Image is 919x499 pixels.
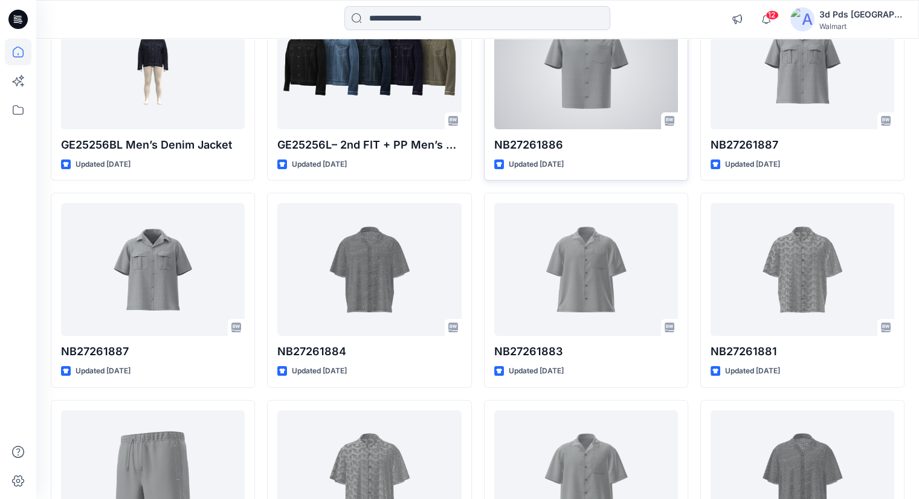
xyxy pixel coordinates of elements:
p: Updated [DATE] [76,365,131,378]
a: NB27261887 [61,203,245,336]
a: NB27261883 [494,203,678,336]
span: 12 [766,10,779,20]
p: Updated [DATE] [509,158,564,171]
p: NB27261887 [711,137,894,153]
div: Walmart [819,22,904,31]
p: NB27261887 [61,343,245,360]
p: Updated [DATE] [725,365,780,378]
p: NB27261886 [494,137,678,153]
p: Updated [DATE] [509,365,564,378]
p: NB27261881 [711,343,894,360]
p: Updated [DATE] [76,158,131,171]
p: Updated [DATE] [725,158,780,171]
a: NB27261884 [277,203,461,336]
p: Updated [DATE] [292,158,347,171]
div: 3d Pds [GEOGRAPHIC_DATA] [819,7,904,22]
p: NB27261884 [277,343,461,360]
img: avatar [790,7,814,31]
p: Updated [DATE] [292,365,347,378]
a: NB27261881 [711,203,894,336]
p: NB27261883 [494,343,678,360]
p: GE25256L– 2nd FIT + PP Men’s Denim Jacket [277,137,461,153]
p: GE25256BL Men’s Denim Jacket [61,137,245,153]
